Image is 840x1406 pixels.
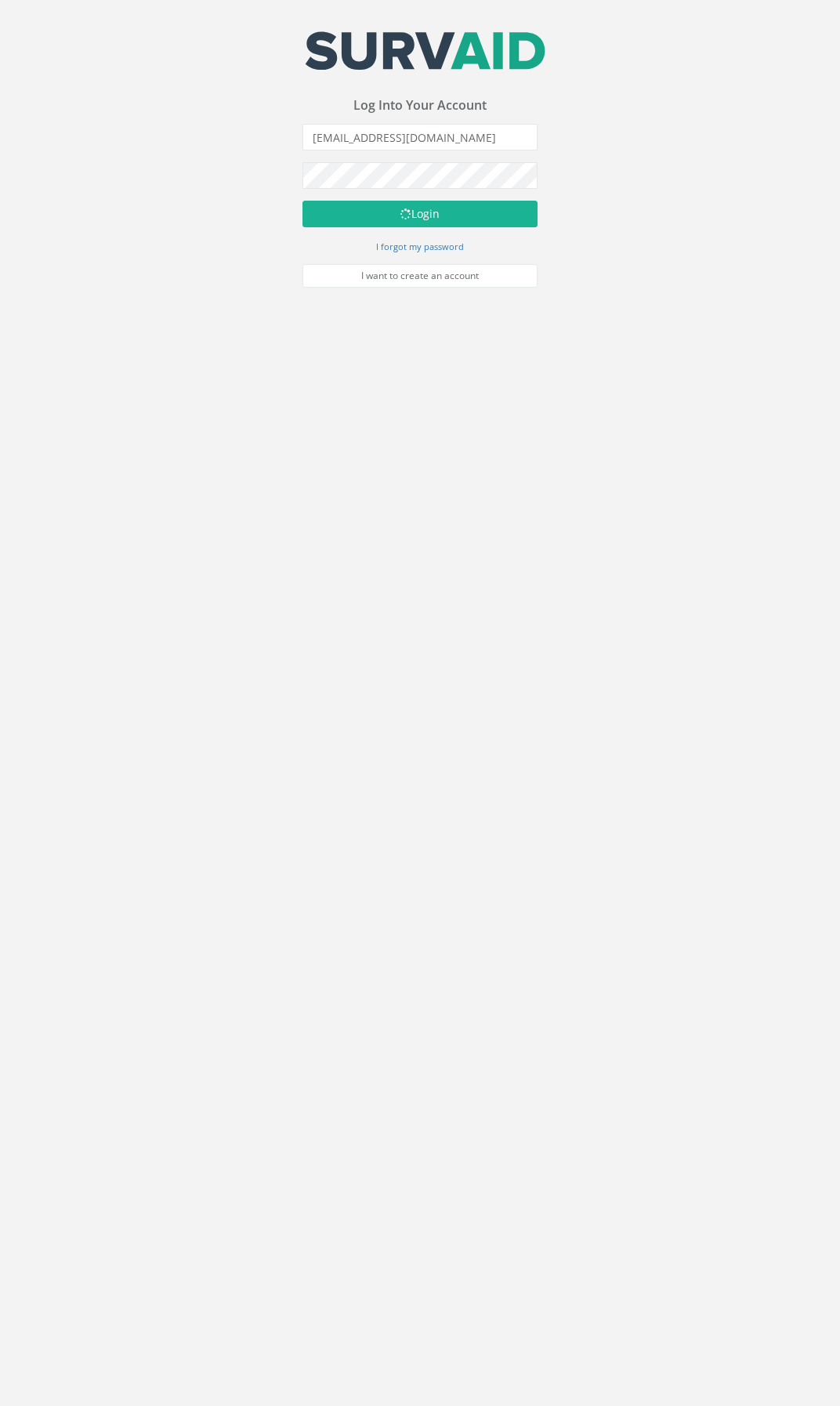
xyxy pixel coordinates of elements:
small: I forgot my password [376,241,464,252]
a: I want to create an account [302,264,538,288]
input: Email [302,124,538,150]
a: I forgot my password [376,239,464,253]
button: Login [302,201,538,227]
h3: Log Into Your Account [302,99,538,113]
